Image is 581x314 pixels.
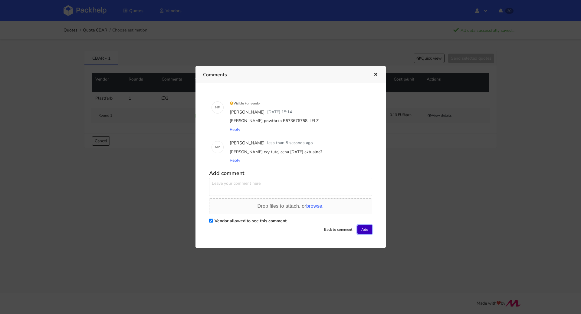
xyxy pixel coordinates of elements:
[218,104,220,111] span: P
[357,225,372,234] button: Add
[215,218,287,224] label: Vendor allowed to see this comment
[228,139,266,148] div: [PERSON_NAME]
[228,148,370,156] div: [PERSON_NAME] czy tutaj cena [DATE] aktualna?
[228,117,370,125] div: [PERSON_NAME] powtórka R573676758_LELZ
[209,170,372,177] h5: Add comment
[218,143,220,151] span: P
[203,71,364,79] h3: Comments
[215,104,218,111] span: M
[258,203,324,209] span: Drop files to attach, or
[266,108,293,117] div: [DATE] 15:14
[266,139,314,148] div: less than 5 seconds ago
[230,101,261,106] small: Visible For vendor
[215,143,218,151] span: M
[230,157,240,163] span: Reply
[230,127,240,132] span: Reply
[320,225,356,234] button: Back to comment
[228,108,266,117] div: [PERSON_NAME]
[306,203,323,209] span: browse.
